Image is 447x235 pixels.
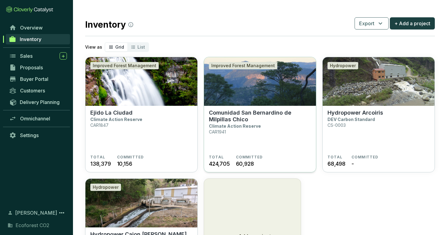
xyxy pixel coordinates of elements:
div: segmented control [105,42,149,52]
p: Comunidad San Bernardino de Milpillas Chico [209,109,311,123]
span: 424,705 [209,160,230,168]
span: Omnichannel [20,116,50,122]
a: Proposals [6,62,70,73]
span: Sales [20,53,33,59]
span: Buyer Portal [20,76,48,82]
span: List [137,44,145,50]
span: [PERSON_NAME] [15,209,57,216]
a: Hydropower ArcoirisHydropowerHydropower ArcoirisDEV Carbon StandardCS-0003TOTAL68,498COMMITTED- [322,57,435,172]
a: Overview [6,22,70,33]
p: CAR1847 [90,123,109,128]
span: 68,498 [327,160,345,168]
p: Hydropower Arcoiris [327,109,383,116]
a: Comunidad San Bernardino de Milpillas ChicoImproved Forest ManagementComunidad San Bernardino de ... [204,57,316,172]
img: Hydropower Cajon de Peña [85,179,197,227]
span: Settings [20,132,39,138]
p: CS-0003 [327,123,346,128]
span: Overview [20,25,43,31]
span: COMMITTED [352,155,379,160]
span: Grid [115,44,124,50]
img: Hydropower Arcoiris [323,57,435,106]
p: Ejido La Ciudad [90,109,133,116]
p: DEV Carbon Standard [327,117,375,122]
a: Sales [6,51,70,61]
span: 60,928 [236,160,254,168]
img: Comunidad San Bernardino de Milpillas Chico [204,57,316,106]
span: - [352,160,354,168]
img: Ejido La Ciudad [85,57,197,106]
span: Inventory [20,36,41,42]
span: Delivery Planning [20,99,60,105]
span: COMMITTED [117,155,144,160]
div: Improved Forest Management [209,62,277,69]
span: + Add a project [394,20,430,27]
span: COMMITTED [236,155,263,160]
a: Omnichannel [6,113,70,124]
button: + Add a project [390,17,435,29]
div: Hydropower [90,184,121,191]
a: Customers [6,85,70,96]
div: Hydropower [327,62,358,69]
h2: Inventory [85,18,133,31]
a: Ejido La CiudadImproved Forest ManagementEjido La CiudadClimate Action ReserveCAR1847TOTAL138,379... [85,57,198,172]
p: Climate Action Reserve [209,123,261,129]
span: 10,156 [117,160,132,168]
span: TOTAL [327,155,342,160]
p: View as [85,44,102,50]
span: TOTAL [209,155,224,160]
div: Improved Forest Management [90,62,159,69]
span: Customers [20,88,45,94]
span: Proposals [20,64,43,71]
p: CAR1941 [209,129,226,134]
a: Buyer Portal [6,74,70,84]
span: Export [359,20,374,27]
button: Export [355,17,389,29]
a: Delivery Planning [6,97,70,107]
a: Inventory [6,34,70,44]
span: TOTAL [90,155,105,160]
p: Climate Action Reserve [90,117,142,122]
span: Ecoforest CO2 [16,222,49,229]
span: 138,379 [90,160,111,168]
a: Settings [6,130,70,140]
